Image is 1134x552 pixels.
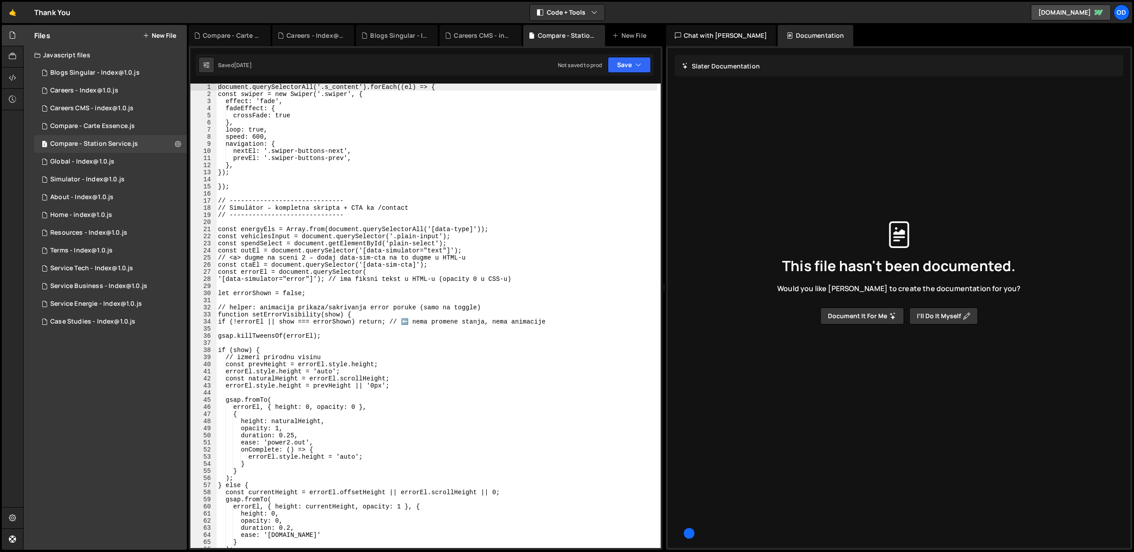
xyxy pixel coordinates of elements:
button: I’ll do it myself [909,308,978,324]
button: Code + Tools [530,4,605,20]
div: 13 [190,169,217,176]
div: 42 [190,375,217,382]
div: Not saved to prod [558,61,602,69]
div: 54 [190,460,217,468]
a: Od [1114,4,1130,20]
div: 15 [190,183,217,190]
div: 3 [190,98,217,105]
div: 16150/43656.js [34,224,187,242]
div: Saved [218,61,252,69]
div: 8 [190,133,217,140]
div: 62 [190,517,217,524]
div: 40 [190,361,217,368]
div: 32 [190,304,217,311]
div: Chat with [PERSON_NAME] [666,25,776,46]
div: 49 [190,425,217,432]
div: 16150/43762.js [34,295,187,313]
div: Compare - Carte Essence.js [203,31,260,40]
div: 43 [190,382,217,389]
div: 27 [190,268,217,276]
div: 16150/43695.js [34,153,187,171]
button: New File [143,32,176,39]
div: 20 [190,219,217,226]
div: 9 [190,140,217,148]
div: Compare - Carte Essence.js [50,122,135,130]
div: 18 [190,204,217,212]
div: 33 [190,311,217,318]
div: 63 [190,524,217,532]
div: Simulator - Index@1.0.js [50,176,125,184]
a: [DOMAIN_NAME] [1031,4,1111,20]
div: 61 [190,510,217,517]
div: Javascript files [24,46,187,64]
div: 28 [190,276,217,283]
button: Document it for me [820,308,904,324]
div: New File [612,31,650,40]
div: 16150/44116.js [34,313,187,331]
div: 16150/43555.js [34,242,187,260]
div: 36 [190,332,217,340]
div: [DATE] [234,61,252,69]
div: 46 [190,404,217,411]
div: 37 [190,340,217,347]
div: 16 [190,190,217,197]
div: 29 [190,283,217,290]
div: Blogs Singular - Index@1.0.js [50,69,140,77]
div: 25 [190,254,217,261]
div: 16150/44830.js [34,82,187,100]
div: Terms - Index@1.0.js [50,247,113,255]
div: 16150/43401.js [34,206,187,224]
span: Would you like [PERSON_NAME] to create the documentation for you? [777,284,1021,293]
a: 🤙 [2,2,24,23]
div: 44 [190,389,217,396]
div: 26 [190,261,217,268]
div: 50 [190,432,217,439]
div: 16150/43704.js [34,260,187,277]
div: 16150/45666.js [34,171,187,188]
div: 5 [190,112,217,119]
div: 2 [190,91,217,98]
div: About - Index@1.0.js [50,193,113,201]
div: 24 [190,247,217,254]
div: 39 [190,354,217,361]
div: 51 [190,439,217,446]
div: 17 [190,197,217,204]
div: 23 [190,240,217,247]
div: 64 [190,532,217,539]
div: 22 [190,233,217,240]
div: Case Studies - Index@1.0.js [50,318,135,326]
div: Global - Index@1.0.js [50,158,114,166]
div: 30 [190,290,217,297]
div: 19 [190,212,217,219]
div: Careers CMS - index@1.0.js [454,31,511,40]
h2: Files [34,31,50,40]
div: 16150/45745.js [34,117,187,135]
div: 55 [190,468,217,475]
div: Resources - Index@1.0.js [50,229,127,237]
div: 1 [190,84,217,91]
div: Thank You [34,7,70,18]
div: 52 [190,446,217,453]
div: 56 [190,475,217,482]
div: 53 [190,453,217,460]
div: 11 [190,155,217,162]
button: Save [608,57,651,73]
div: 10 [190,148,217,155]
div: Home - index@1.0.js [50,211,112,219]
div: 31 [190,297,217,304]
div: 12 [190,162,217,169]
span: This file hasn't been documented. [782,259,1016,273]
div: 35 [190,325,217,332]
div: 47 [190,411,217,418]
div: 6 [190,119,217,126]
div: 60 [190,503,217,510]
div: 16150/43693.js [34,277,187,295]
div: 38 [190,347,217,354]
div: 16150/44840.js [34,135,187,153]
div: Careers - Index@1.0.js [50,87,118,95]
div: 41 [190,368,217,375]
div: 48 [190,418,217,425]
div: Compare - Station Service.js [50,140,138,148]
div: Service Energie - Index@1.0.js [50,300,142,308]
